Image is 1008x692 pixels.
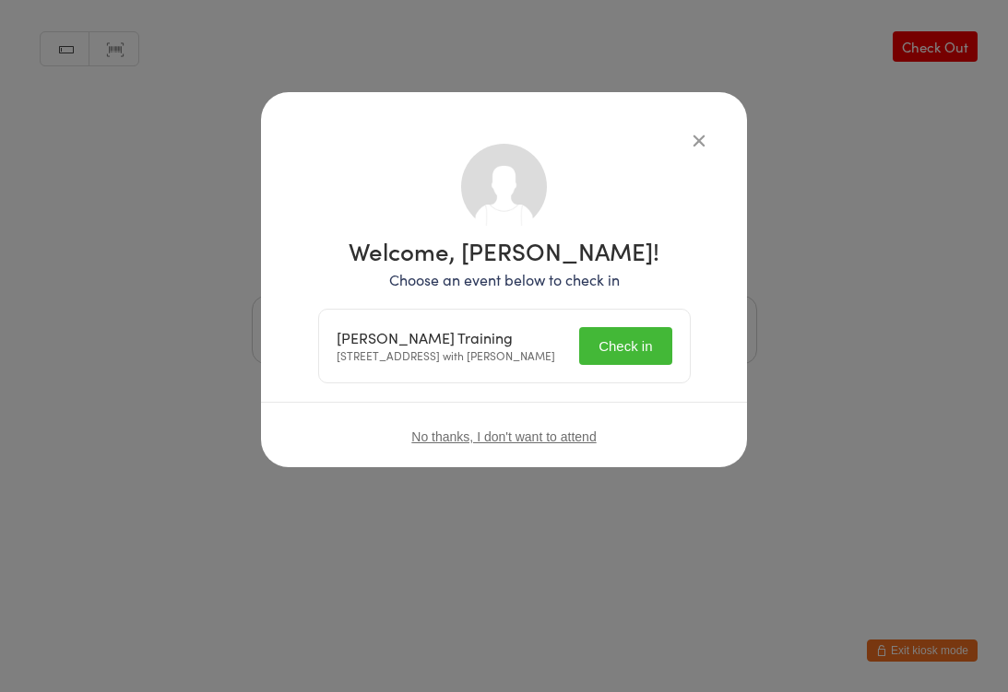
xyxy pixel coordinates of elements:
div: [STREET_ADDRESS] with [PERSON_NAME] [337,329,555,364]
p: Choose an event below to check in [318,269,691,290]
button: No thanks, I don't want to attend [411,429,596,444]
div: [PERSON_NAME] Training [337,329,555,346]
h1: Welcome, [PERSON_NAME]! [318,239,691,263]
img: no_photo.png [461,144,547,229]
button: Check in [579,327,671,365]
